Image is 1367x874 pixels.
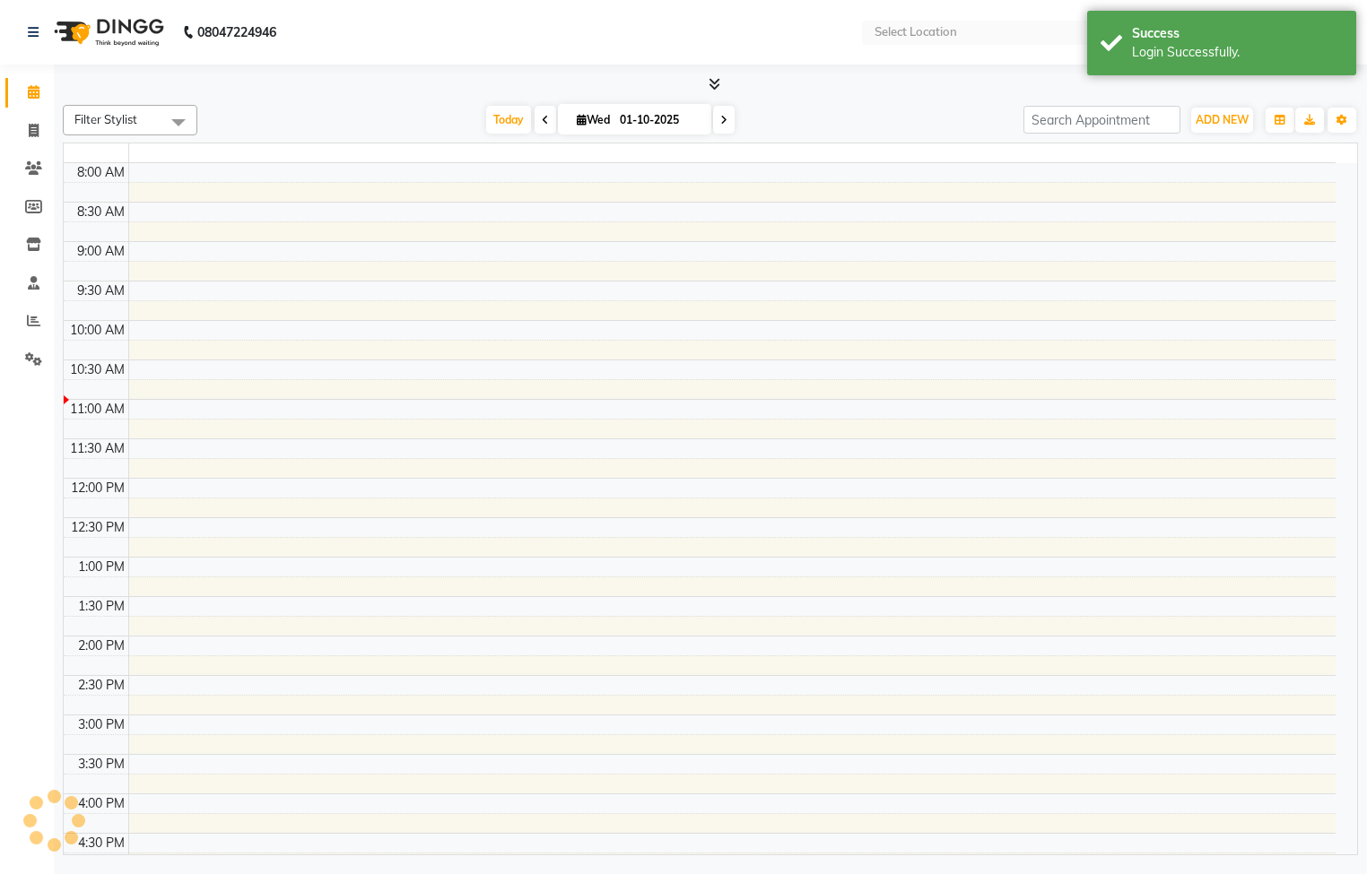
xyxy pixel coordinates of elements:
div: 4:00 PM [74,794,128,813]
span: Today [486,106,531,134]
div: 3:00 PM [74,715,128,734]
div: 11:30 AM [66,439,128,458]
span: Filter Stylist [74,112,137,126]
div: 12:00 PM [67,479,128,498]
div: Login Successfully. [1132,43,1343,62]
span: Wed [572,113,614,126]
button: ADD NEW [1191,108,1253,133]
div: 8:30 AM [74,203,128,221]
input: 2025-10-01 [614,107,704,134]
div: 9:00 AM [74,242,128,261]
input: Search Appointment [1023,106,1180,134]
div: Success [1132,24,1343,43]
div: 10:30 AM [66,360,128,379]
div: 8:00 AM [74,163,128,182]
b: 08047224946 [197,7,276,57]
div: 2:30 PM [74,676,128,695]
span: ADD NEW [1196,113,1249,126]
div: 3:30 PM [74,755,128,774]
div: Select Location [875,23,957,41]
div: 1:30 PM [74,597,128,616]
div: 4:30 PM [74,834,128,852]
div: 12:30 PM [67,518,128,537]
div: 9:30 AM [74,281,128,300]
img: logo [46,7,169,57]
div: 11:00 AM [66,400,128,419]
div: 10:00 AM [66,321,128,340]
div: 1:00 PM [74,558,128,576]
div: 2:00 PM [74,636,128,655]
